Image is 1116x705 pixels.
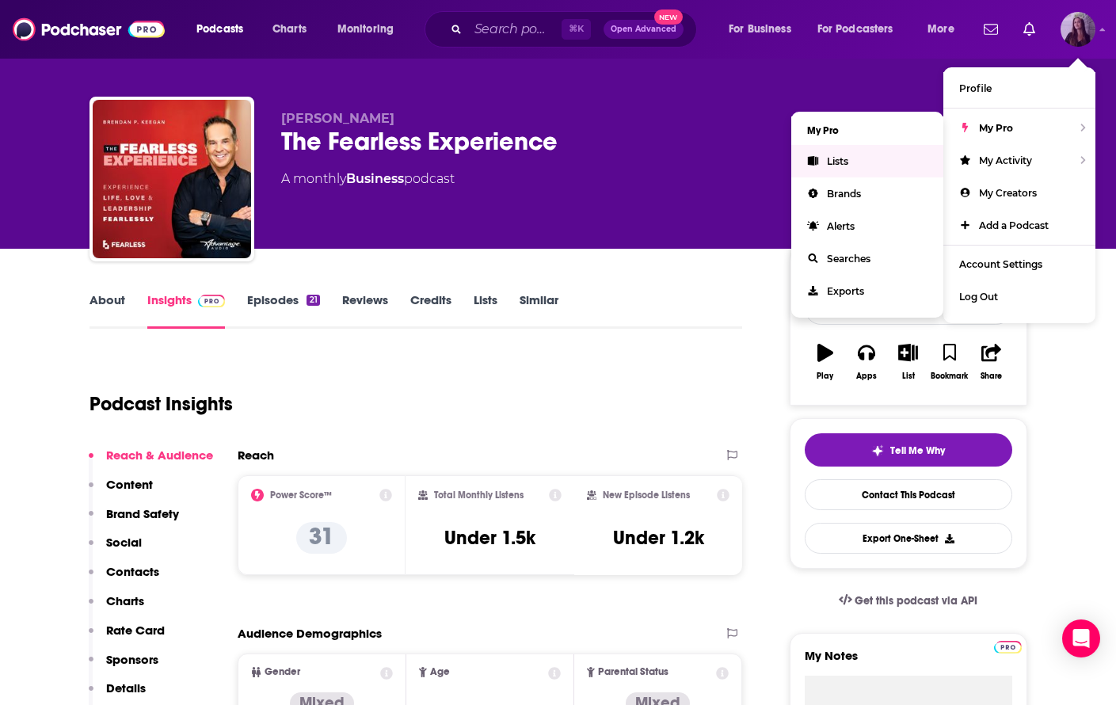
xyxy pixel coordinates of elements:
[89,535,142,564] button: Social
[931,372,968,381] div: Bookmark
[979,187,1037,199] span: My Creators
[106,448,213,463] p: Reach & Audience
[598,667,668,677] span: Parental Status
[106,593,144,608] p: Charts
[890,444,945,457] span: Tell Me Why
[805,648,1012,676] label: My Notes
[93,100,251,258] img: The Fearless Experience
[238,448,274,463] h2: Reach
[106,564,159,579] p: Contacts
[13,14,165,44] img: Podchaser - Follow, Share and Rate Podcasts
[198,295,226,307] img: Podchaser Pro
[654,10,683,25] span: New
[604,20,684,39] button: Open AdvancedNew
[89,506,179,535] button: Brand Safety
[106,652,158,667] p: Sponsors
[185,17,264,42] button: open menu
[1017,16,1042,43] a: Show notifications dropdown
[342,292,388,329] a: Reviews
[147,292,226,329] a: InsightsPodchaser Pro
[943,248,1095,280] a: Account Settings
[520,292,558,329] a: Similar
[981,372,1002,381] div: Share
[434,490,524,501] h2: Total Monthly Listens
[977,16,1004,43] a: Show notifications dropdown
[337,18,394,40] span: Monitoring
[468,17,562,42] input: Search podcasts, credits, & more...
[994,641,1022,654] img: Podchaser Pro
[979,219,1049,231] span: Add a Podcast
[817,18,893,40] span: For Podcasters
[959,82,992,94] span: Profile
[927,18,954,40] span: More
[106,623,165,638] p: Rate Card
[826,581,991,620] a: Get this podcast via API
[106,680,146,695] p: Details
[916,17,974,42] button: open menu
[805,433,1012,467] button: tell me why sparkleTell Me Why
[959,291,998,303] span: Log Out
[943,72,1095,105] a: Profile
[817,372,833,381] div: Play
[970,333,1011,391] button: Share
[410,292,451,329] a: Credits
[307,295,319,306] div: 21
[89,448,213,477] button: Reach & Audience
[281,111,394,126] span: [PERSON_NAME]
[805,333,846,391] button: Play
[238,626,382,641] h2: Audience Demographics
[444,526,535,550] h3: Under 1.5k
[326,17,414,42] button: open menu
[89,564,159,593] button: Contacts
[1061,12,1095,47] img: User Profile
[943,67,1095,323] ul: Show profile menu
[805,523,1012,554] button: Export One-Sheet
[265,667,300,677] span: Gender
[846,333,887,391] button: Apps
[902,372,915,381] div: List
[1061,12,1095,47] span: Logged in as bnmartinn
[106,535,142,550] p: Social
[1061,12,1095,47] button: Show profile menu
[281,170,455,189] div: A monthly podcast
[89,623,165,652] button: Rate Card
[272,18,307,40] span: Charts
[440,11,712,48] div: Search podcasts, credits, & more...
[270,490,332,501] h2: Power Score™
[729,18,791,40] span: For Business
[871,444,884,457] img: tell me why sparkle
[562,19,591,40] span: ⌘ K
[89,652,158,681] button: Sponsors
[613,526,704,550] h3: Under 1.2k
[943,177,1095,209] a: My Creators
[430,667,450,677] span: Age
[603,490,690,501] h2: New Episode Listens
[247,292,319,329] a: Episodes21
[90,292,125,329] a: About
[89,593,144,623] button: Charts
[887,333,928,391] button: List
[994,638,1022,654] a: Pro website
[856,372,877,381] div: Apps
[979,122,1013,134] span: My Pro
[943,209,1095,242] a: Add a Podcast
[346,171,404,186] a: Business
[106,477,153,492] p: Content
[89,477,153,506] button: Content
[474,292,497,329] a: Lists
[611,25,676,33] span: Open Advanced
[807,17,916,42] button: open menu
[855,594,977,608] span: Get this podcast via API
[790,111,1027,209] div: 31Good podcast? Give it some love!
[718,17,811,42] button: open menu
[106,506,179,521] p: Brand Safety
[262,17,316,42] a: Charts
[929,333,970,391] button: Bookmark
[296,522,347,554] p: 31
[959,258,1042,270] span: Account Settings
[196,18,243,40] span: Podcasts
[805,479,1012,510] a: Contact This Podcast
[90,392,233,416] h1: Podcast Insights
